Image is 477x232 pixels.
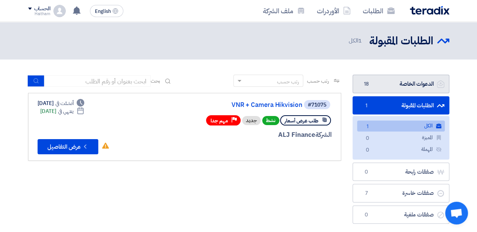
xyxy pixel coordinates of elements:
[54,5,66,17] img: profile_test.png
[151,102,302,108] a: VNR + Camera Hikvision
[40,107,85,115] div: [DATE]
[151,77,161,85] span: بحث
[307,77,329,85] span: رتب حسب
[38,139,98,154] button: عرض التفاصيل
[28,12,50,16] div: Haitham
[285,117,318,124] span: طلب عرض أسعار
[95,9,111,14] span: English
[362,190,371,197] span: 7
[349,36,363,45] span: الكل
[353,205,449,224] a: صفقات ملغية0
[357,132,445,143] a: المميزة
[90,5,123,17] button: English
[357,2,401,20] a: الطلبات
[44,75,151,87] input: ابحث بعنوان أو رقم الطلب
[58,107,74,115] span: ينتهي في
[277,78,299,86] div: رتب حسب
[353,75,449,93] a: الدعوات الخاصة18
[353,184,449,202] a: صفقات خاسرة7
[363,135,372,143] span: 0
[363,123,372,131] span: 1
[315,130,332,140] span: الشركة
[257,2,311,20] a: ملف الشركة
[362,168,371,176] span: 0
[38,99,85,107] div: [DATE]
[262,116,279,125] span: نشط
[369,34,433,49] h2: الطلبات المقبولة
[211,117,228,124] span: مهم جدا
[149,130,332,140] div: ALJ Finance
[55,99,74,107] span: أنشئت في
[357,144,445,155] a: المهملة
[410,6,449,15] img: Teradix logo
[357,121,445,132] a: الكل
[362,102,371,110] span: 1
[363,146,372,154] span: 0
[445,202,468,224] a: Open chat
[358,36,362,45] span: 1
[311,2,357,20] a: الأوردرات
[242,116,261,125] div: جديد
[34,6,50,12] div: الحساب
[362,80,371,88] span: 18
[362,211,371,219] span: 0
[353,96,449,115] a: الطلبات المقبولة1
[308,102,326,108] div: #71075
[353,163,449,181] a: صفقات رابحة0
